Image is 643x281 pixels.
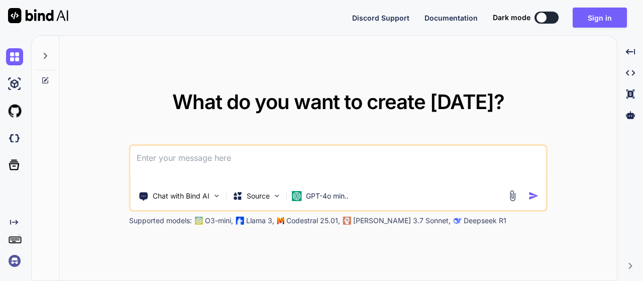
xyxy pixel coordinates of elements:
p: Llama 3, [246,216,274,226]
p: Source [247,191,270,201]
button: Sign in [573,8,627,28]
img: githubLight [6,103,23,120]
img: claude [343,217,351,225]
img: ai-studio [6,75,23,92]
span: What do you want to create [DATE]? [172,89,504,114]
img: darkCloudIdeIcon [6,130,23,147]
p: Deepseek R1 [464,216,506,226]
img: claude [454,217,462,225]
p: Chat with Bind AI [153,191,209,201]
img: attachment [506,190,518,202]
img: signin [6,252,23,269]
img: Pick Models [273,192,281,200]
button: Documentation [424,13,478,23]
p: Codestral 25.01, [286,216,340,226]
img: icon [528,191,539,201]
span: Discord Support [352,14,409,22]
button: Discord Support [352,13,409,23]
p: O3-mini, [205,216,233,226]
img: Llama2 [236,217,244,225]
span: Documentation [424,14,478,22]
img: GPT-4o mini [292,191,302,201]
img: Pick Tools [212,192,221,200]
p: GPT-4o min.. [306,191,349,201]
img: GPT-4 [195,217,203,225]
img: chat [6,48,23,65]
img: Bind AI [8,8,68,23]
p: [PERSON_NAME] 3.7 Sonnet, [353,216,451,226]
p: Supported models: [129,216,192,226]
span: Dark mode [493,13,530,23]
img: Mistral-AI [277,217,284,224]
